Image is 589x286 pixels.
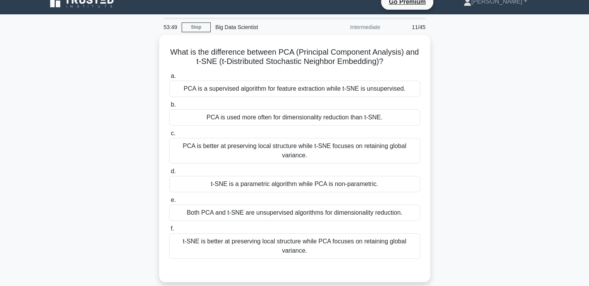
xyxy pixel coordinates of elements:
[168,47,421,67] h5: What is the difference between PCA (Principal Component Analysis) and t-SNE (t-Distributed Stocha...
[159,19,182,35] div: 53:49
[317,19,385,35] div: Intermediate
[171,101,176,108] span: b.
[171,196,176,203] span: e.
[171,72,176,79] span: a.
[171,168,176,174] span: d.
[211,19,317,35] div: Big Data Scientist
[171,130,175,136] span: c.
[169,81,420,97] div: PCA is a supervised algorithm for feature extraction while t-SNE is unsupervised.
[169,205,420,221] div: Both PCA and t-SNE are unsupervised algorithms for dimensionality reduction.
[169,233,420,259] div: t-SNE is better at preserving local structure while PCA focuses on retaining global variance.
[169,138,420,164] div: PCA is better at preserving local structure while t-SNE focuses on retaining global variance.
[385,19,430,35] div: 11/45
[182,22,211,32] a: Stop
[169,109,420,126] div: PCA is used more often for dimensionality reduction than t-SNE.
[171,225,174,232] span: f.
[169,176,420,192] div: t-SNE is a parametric algorithm while PCA is non-parametric.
